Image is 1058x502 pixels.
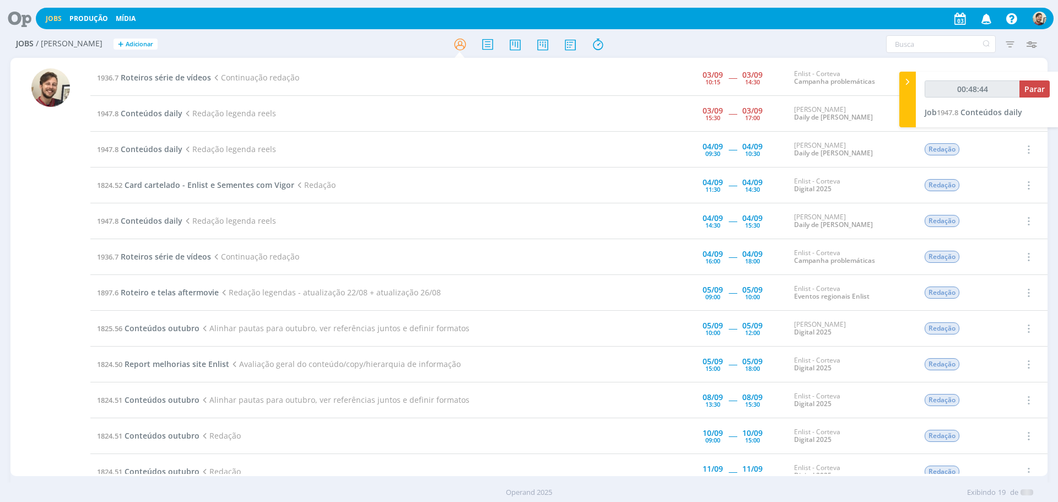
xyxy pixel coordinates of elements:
span: Redação legenda reels [182,215,276,226]
span: 1947.8 [97,216,118,226]
div: 10:00 [745,294,760,300]
span: Avaliação geral do conteúdo/copy/hierarquia de informação [229,359,461,369]
span: Exibindo [967,487,996,498]
span: Conteúdos daily [121,215,182,226]
span: 1824.51 [97,395,122,405]
span: Redação [925,322,959,334]
span: Redação [925,430,959,442]
span: + [118,39,123,50]
span: 19 [998,487,1006,498]
img: G [1033,12,1046,25]
a: 1825.56Conteúdos outubro [97,323,199,333]
a: 1824.51Conteúdos outubro [97,430,199,441]
input: Busca [886,35,996,53]
span: ----- [728,108,737,118]
div: Enlist - Corteva [794,428,908,444]
div: 11/09 [742,465,763,473]
a: Job1947.8Conteúdos daily [925,107,1022,117]
span: Parar [1024,84,1045,94]
div: 05/09 [703,358,723,365]
span: Card cartelado - Enlist e Sementes com Vigor [125,180,294,190]
div: [PERSON_NAME] [794,321,908,337]
div: 04/09 [703,179,723,186]
div: 13:30 [705,401,720,407]
span: Redação [925,466,959,478]
div: 08/09 [742,393,763,401]
a: 1947.8Conteúdos daily [97,215,182,226]
a: 1897.6Roteiro e telas aftermovie [97,287,219,298]
span: Conteúdos daily [121,144,182,154]
a: Digital 2025 [794,327,832,337]
a: Produção [69,14,108,23]
div: 04/09 [703,250,723,258]
div: 04/09 [742,179,763,186]
span: Jobs [16,39,34,48]
button: Mídia [112,14,139,23]
a: 1936.7Roteiros série de vídeos [97,72,211,83]
div: 03/09 [703,71,723,79]
div: 10:00 [705,330,720,336]
div: Enlist - Corteva [794,177,908,193]
div: 03/09 [742,71,763,79]
div: 10:15 [705,79,720,85]
span: Roteiros série de vídeos [121,72,211,83]
a: 1824.52Card cartelado - Enlist e Sementes com Vigor [97,180,294,190]
span: ----- [728,359,737,369]
span: Conteúdos daily [960,107,1022,117]
a: Campanha problemáticas [794,256,875,265]
div: 05/09 [742,358,763,365]
button: Jobs [42,14,65,23]
a: Jobs [46,14,62,23]
span: Alinhar pautas para outubro, ver referências juntos e definir formatos [199,323,469,333]
span: ----- [728,72,737,83]
span: Conteúdos outubro [125,430,199,441]
span: 1824.50 [97,359,122,369]
span: ----- [728,215,737,226]
span: ----- [728,430,737,441]
span: 1824.51 [97,431,122,441]
span: Redação [925,394,959,406]
div: 11/09 [703,465,723,473]
div: 05/09 [703,322,723,330]
span: 1947.8 [937,107,958,117]
span: Conteúdos outubro [125,466,199,477]
a: Digital 2025 [794,471,832,480]
img: G [31,68,70,107]
div: 14:30 [705,222,720,228]
span: Conteúdos daily [121,108,182,118]
span: ----- [728,144,737,154]
div: 10/09 [703,429,723,437]
div: 15:30 [745,222,760,228]
span: Continuação redação [211,72,299,83]
span: ----- [728,287,737,298]
span: Redação [925,358,959,370]
span: 1936.7 [97,252,118,262]
div: 14:30 [745,186,760,192]
span: 1824.51 [97,467,122,477]
div: 15:00 [705,365,720,371]
span: Redação [199,430,241,441]
span: Redação [199,466,241,477]
a: 1947.8Conteúdos daily [97,144,182,154]
span: Continuação redação [211,251,299,262]
a: Digital 2025 [794,363,832,373]
div: 04/09 [742,143,763,150]
span: 1936.7 [97,73,118,83]
a: Daily de [PERSON_NAME] [794,220,873,229]
button: G [1032,9,1047,28]
div: 15:00 [745,437,760,443]
div: 05/09 [742,322,763,330]
a: Mídia [116,14,136,23]
div: 18:00 [745,258,760,264]
div: 10/09 [742,429,763,437]
div: Enlist - Corteva [794,464,908,480]
div: 03/09 [703,107,723,115]
span: Roteiro e telas aftermovie [121,287,219,298]
a: 1936.7Roteiros série de vídeos [97,251,211,262]
span: Redação legendas - atualização 22/08 + atualização 26/08 [219,287,441,298]
a: Digital 2025 [794,435,832,444]
span: 1824.52 [97,180,122,190]
div: 04/09 [703,143,723,150]
div: 17:00 [745,115,760,121]
button: +Adicionar [114,39,158,50]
